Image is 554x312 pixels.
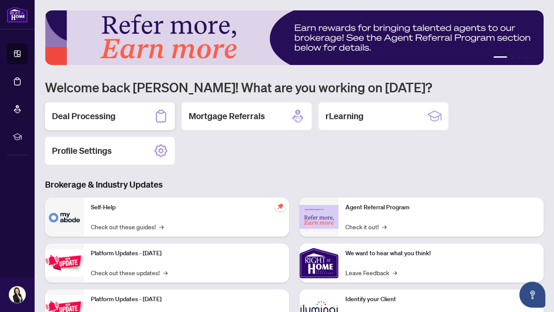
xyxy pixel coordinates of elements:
img: We want to hear what you think! [300,244,338,283]
img: logo [7,6,28,23]
img: Slide 0 [45,10,544,65]
button: 4 [525,56,528,60]
span: → [382,222,387,231]
h2: rLearning [325,110,364,122]
a: Check out these guides!→ [91,222,164,231]
h1: Welcome back [PERSON_NAME]! What are you working on [DATE]? [45,79,544,95]
span: pushpin [275,201,286,211]
img: Self-Help [45,198,84,237]
button: 5 [531,56,535,60]
img: Platform Updates - July 21, 2025 [45,249,84,276]
p: Identify your Client [345,295,537,304]
button: Open asap [519,282,545,308]
h2: Deal Processing [52,110,116,122]
h2: Profile Settings [52,145,112,157]
p: Platform Updates - [DATE] [91,295,282,304]
span: → [393,268,397,277]
a: Check it out!→ [345,222,387,231]
span: → [159,222,164,231]
span: → [163,268,167,277]
p: We want to hear what you think! [345,249,537,258]
a: Check out these updates!→ [91,268,167,277]
h3: Brokerage & Industry Updates [45,179,544,191]
p: Platform Updates - [DATE] [91,249,282,258]
img: Profile Icon [9,286,26,303]
button: 1 [493,56,507,60]
p: Agent Referral Program [345,203,537,212]
button: 3 [518,56,521,60]
p: Self-Help [91,203,282,212]
img: Agent Referral Program [300,205,338,229]
h2: Mortgage Referrals [189,110,265,122]
button: 2 [511,56,514,60]
a: Leave Feedback→ [345,268,397,277]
